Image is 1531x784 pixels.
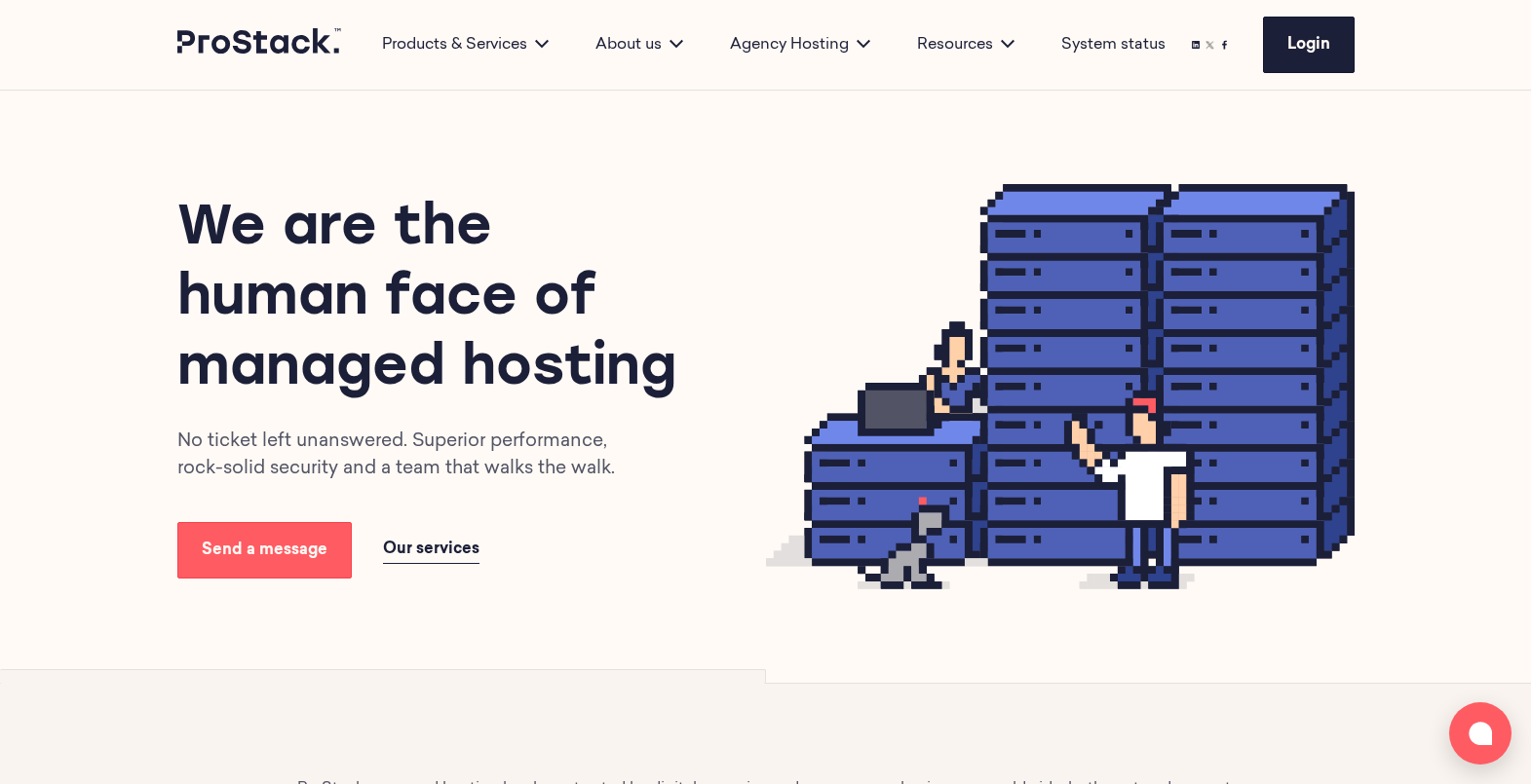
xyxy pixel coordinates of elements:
div: Products & Services [359,33,572,56]
div: About us [572,33,707,56]
span: Our services [383,541,479,557]
button: Open chat window [1449,702,1512,765]
div: Agency Hosting [707,33,894,56]
span: Login [1287,37,1330,53]
span: Send a message [202,542,327,558]
a: Login [1263,17,1355,73]
a: Our services [383,536,479,564]
a: Prostack logo [177,28,343,61]
h1: We are the human face of managed hosting [177,195,696,405]
a: System status [1061,33,1166,56]
div: Resources [894,33,1038,56]
a: Send a message [177,522,352,579]
p: No ticket left unanswered. Superior performance, rock-solid security and a team that walks the walk. [177,429,644,483]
